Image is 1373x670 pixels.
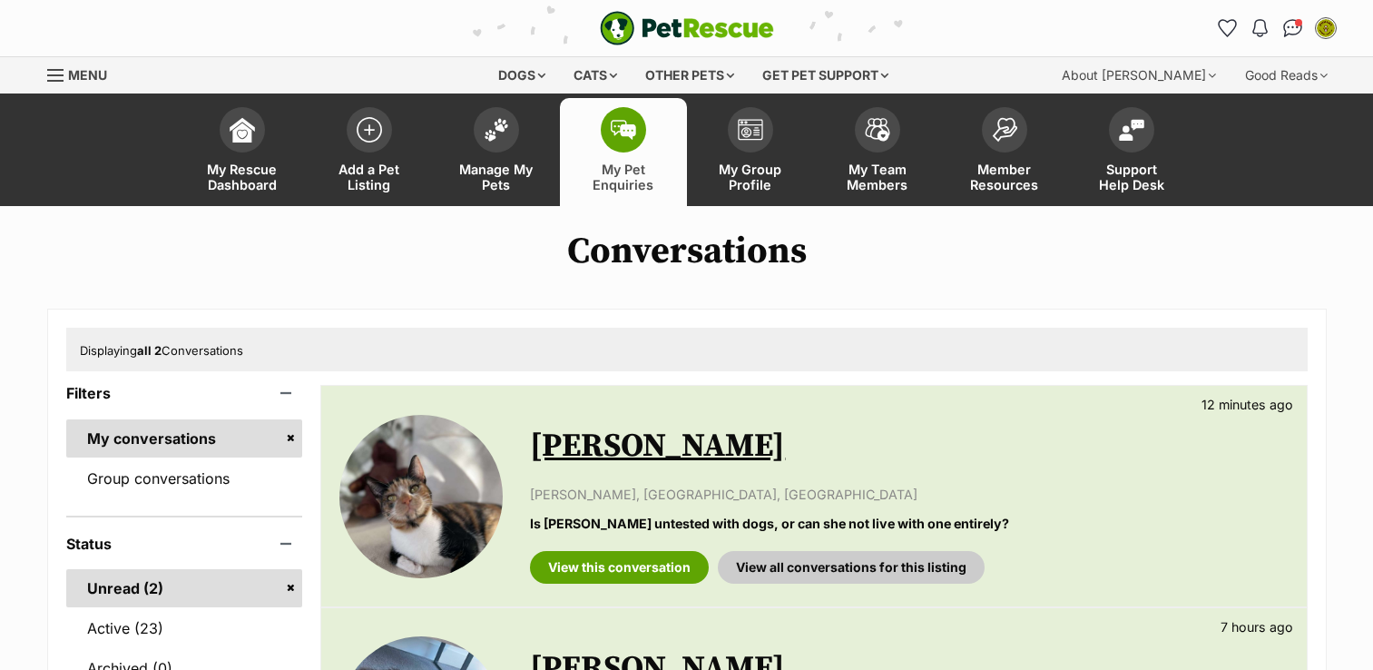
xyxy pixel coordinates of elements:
[583,162,664,192] span: My Pet Enquiries
[66,609,303,647] a: Active (23)
[530,426,785,467] a: [PERSON_NAME]
[357,117,382,143] img: add-pet-listing-icon-0afa8454b4691262ce3f59096e99ab1cd57d4a30225e0717b998d2c9b9846f56.svg
[992,117,1017,142] img: member-resources-icon-8e73f808a243e03378d46382f2149f9095a855e16c252ad45f914b54edf8863c.svg
[530,514,1288,533] p: Is [PERSON_NAME] untested with dogs, or can she not live with one entirely?
[1213,14,1242,43] a: Favourites
[68,67,107,83] span: Menu
[1283,19,1302,37] img: chat-41dd97257d64d25036548639549fe6c8038ab92f7586957e7f3b1b290dea8141.svg
[837,162,918,192] span: My Team Members
[66,536,303,552] header: Status
[1279,14,1308,43] a: Conversations
[633,57,747,94] div: Other pets
[433,98,560,206] a: Manage My Pets
[1091,162,1172,192] span: Support Help Desk
[710,162,791,192] span: My Group Profile
[230,117,255,143] img: dashboard-icon-eb2f2d2d3e046f16d808141f083e7271f6b2e854fb5c12c21221c1fb7104beca.svg
[750,57,901,94] div: Get pet support
[66,569,303,607] a: Unread (2)
[530,551,709,584] a: View this conversation
[718,551,985,584] a: View all conversations for this listing
[137,343,162,358] strong: all 2
[339,415,503,578] img: Griselda
[47,57,120,90] a: Menu
[329,162,410,192] span: Add a Pet Listing
[66,419,303,458] a: My conversations
[738,119,763,141] img: group-profile-icon-3fa3cf56718a62981997c0bc7e787c4b2cf8bcc04b72c1350f741eb67cf2f40e.svg
[814,98,941,206] a: My Team Members
[66,385,303,401] header: Filters
[80,343,243,358] span: Displaying Conversations
[865,118,890,142] img: team-members-icon-5396bd8760b3fe7c0b43da4ab00e1e3bb1a5d9ba89233759b79545d2d3fc5d0d.svg
[687,98,814,206] a: My Group Profile
[964,162,1045,192] span: Member Resources
[530,485,1288,504] p: [PERSON_NAME], [GEOGRAPHIC_DATA], [GEOGRAPHIC_DATA]
[561,57,630,94] div: Cats
[1201,395,1293,414] p: 12 minutes ago
[1311,14,1340,43] button: My account
[1252,19,1267,37] img: notifications-46538b983faf8c2785f20acdc204bb7945ddae34d4c08c2a6579f10ce5e182be.svg
[306,98,433,206] a: Add a Pet Listing
[1049,57,1229,94] div: About [PERSON_NAME]
[484,118,509,142] img: manage-my-pets-icon-02211641906a0b7f246fdf0571729dbe1e7629f14944591b6c1af311fb30b64b.svg
[201,162,283,192] span: My Rescue Dashboard
[1232,57,1340,94] div: Good Reads
[485,57,558,94] div: Dogs
[1119,119,1144,141] img: help-desk-icon-fdf02630f3aa405de69fd3d07c3f3aa587a6932b1a1747fa1d2bba05be0121f9.svg
[1317,19,1335,37] img: Luise Verhoeven profile pic
[941,98,1068,206] a: Member Resources
[456,162,537,192] span: Manage My Pets
[1246,14,1275,43] button: Notifications
[600,11,774,45] a: PetRescue
[1221,617,1293,636] p: 7 hours ago
[560,98,687,206] a: My Pet Enquiries
[1213,14,1340,43] ul: Account quick links
[600,11,774,45] img: logo-e224e6f780fb5917bec1dbf3a21bbac754714ae5b6737aabdf751b685950b380.svg
[179,98,306,206] a: My Rescue Dashboard
[66,459,303,498] a: Group conversations
[1068,98,1195,206] a: Support Help Desk
[611,120,636,140] img: pet-enquiries-icon-7e3ad2cf08bfb03b45e93fb7055b45f3efa6380592205ae92323e6603595dc1f.svg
